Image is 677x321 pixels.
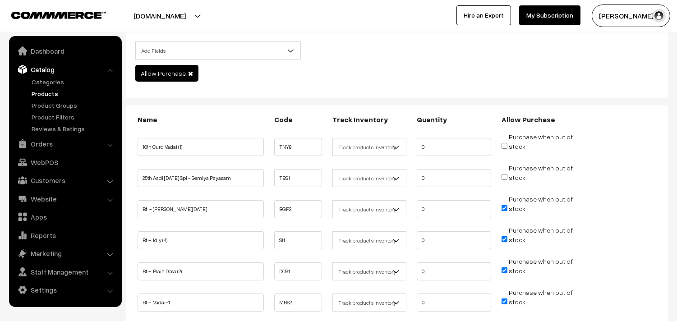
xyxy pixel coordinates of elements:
[333,139,406,155] span: Track product's inventory
[652,9,666,23] img: user
[29,101,119,110] a: Product Groups
[332,200,406,218] span: Track product's inventory
[332,138,406,156] span: Track product's inventory
[29,124,119,133] a: Reviews & Ratings
[136,43,300,59] span: Add Fields
[11,9,90,20] a: COMMMERCE
[333,264,406,280] span: Track product's inventory
[456,5,511,25] a: Hire an Expert
[333,202,406,217] span: Track product's inventory
[592,5,670,27] button: [PERSON_NAME] s…
[135,41,301,60] span: Add Fields
[332,293,406,312] span: Track product's inventory
[11,61,119,78] a: Catalog
[509,163,573,182] label: Purchase when out of stock
[11,282,119,298] a: Settings
[417,115,447,124] b: Quantity
[332,262,406,280] span: Track product's inventory
[332,169,406,187] span: Track product's inventory
[509,257,573,275] label: Purchase when out of stock
[332,115,388,124] b: Track Inventory
[509,132,573,151] label: Purchase when out of stock
[509,225,573,244] label: Purchase when out of stock
[141,69,186,77] span: Allow Purchase
[509,288,573,307] label: Purchase when out of stock
[11,43,119,59] a: Dashboard
[11,245,119,261] a: Marketing
[502,115,555,124] b: Allow Purchase
[333,233,406,248] span: Track product's inventory
[11,154,119,170] a: WebPOS
[29,89,119,98] a: Products
[11,172,119,188] a: Customers
[333,295,406,311] span: Track product's inventory
[333,170,406,186] span: Track product's inventory
[11,209,119,225] a: Apps
[102,5,217,27] button: [DOMAIN_NAME]
[29,112,119,122] a: Product Filters
[29,77,119,87] a: Categories
[519,5,580,25] a: My Subscription
[11,136,119,152] a: Orders
[11,264,119,280] a: Staff Management
[274,115,293,124] b: Code
[332,231,406,249] span: Track product's inventory
[11,227,119,243] a: Reports
[138,115,157,124] b: Name
[11,12,106,18] img: COMMMERCE
[11,191,119,207] a: Website
[509,194,573,213] label: Purchase when out of stock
